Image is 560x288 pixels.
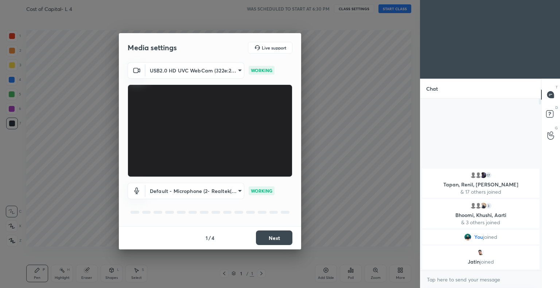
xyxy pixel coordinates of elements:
p: & 3 others joined [427,220,535,225]
p: Jatin [427,259,535,265]
h5: Live support [262,46,286,50]
h4: 4 [211,234,214,242]
h4: / [209,234,211,242]
p: WORKING [251,67,272,74]
img: default.png [470,171,477,179]
p: & 17 others joined [427,189,535,195]
img: default.png [475,202,482,209]
p: T [556,84,558,90]
span: joined [483,234,497,240]
p: Bhoomi, Khushi, Aarti [427,212,535,218]
button: Next [256,230,292,245]
p: Chat [420,79,444,98]
img: ca7781c0cd004cf9965ef68f0d4daeb9.jpg [464,233,471,241]
img: default.png [475,171,482,179]
p: G [555,125,558,131]
p: D [555,105,558,110]
img: default.png [470,202,477,209]
span: You [474,234,483,240]
div: 3 [485,202,492,209]
h2: Media settings [128,43,177,52]
div: grid [420,167,541,271]
img: d299f401e88a46e4b4cba62e6544ff96.jpg [480,171,487,179]
img: 6b0c131c2e12481b881bef790954fa57.jpg [477,249,485,256]
span: joined [480,258,494,265]
img: 5ced10da23c44f55aea9bbd5aa355b33.jpg [480,202,487,209]
div: USB2.0 HD UVC WebCam (322e:2012) [145,183,244,199]
p: Tapan, Renil, [PERSON_NAME] [427,182,535,188]
p: WORKING [251,188,272,194]
div: 17 [485,171,492,179]
div: USB2.0 HD UVC WebCam (322e:2012) [145,62,244,79]
h4: 1 [206,234,208,242]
